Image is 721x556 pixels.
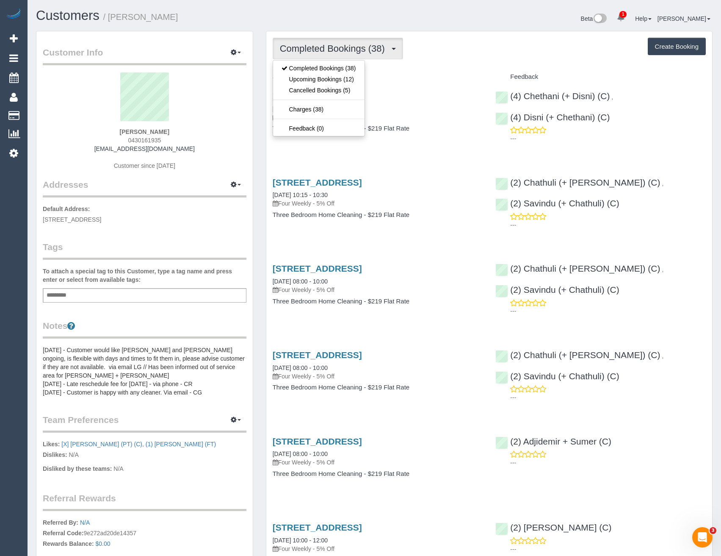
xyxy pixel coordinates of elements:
label: Disliked by these teams: [43,464,112,473]
label: Likes: [43,440,60,448]
span: , [611,94,613,100]
label: Referral Code: [43,529,83,537]
p: Four Weekly - 5% Off [273,113,483,122]
a: 1 [613,8,629,27]
a: [X] [PERSON_NAME] (PT) (C) [61,441,142,448]
a: (2) Savindu (+ Chathuli) (C) [495,198,619,208]
h4: Three Bedroom Home Cleaning - $219 Flat Rate [273,125,483,132]
a: Upcoming Bookings (12) [273,74,365,85]
p: --- [510,459,706,467]
span: , [61,441,144,448]
p: --- [510,134,706,143]
h4: Three Bedroom Home Cleaning - $219 Flat Rate [273,470,483,478]
label: Dislikes: [43,450,67,459]
legend: Notes [43,320,246,339]
p: Four Weekly - 5% Off [273,199,483,208]
h4: Three Bedroom Home Cleaning - $219 Flat Rate [273,211,483,219]
iframe: Intercom live chat [692,527,713,548]
a: [PERSON_NAME] [657,15,710,22]
legend: Referral Rewards [43,492,246,511]
p: Four Weekly - 5% Off [273,372,483,381]
a: Feedback (0) [273,123,365,134]
strong: [PERSON_NAME] [120,128,169,135]
p: --- [510,307,706,315]
label: Referred By: [43,518,78,527]
p: --- [510,545,706,553]
a: Completed Bookings (38) [273,63,365,74]
legend: Tags [43,241,246,260]
span: [STREET_ADDRESS] [43,216,101,223]
a: Beta [581,15,607,22]
a: (2) Chathuli (+ [PERSON_NAME]) (C) [495,350,660,360]
span: N/A [113,465,123,472]
legend: Team Preferences [43,414,246,433]
legend: Customer Info [43,46,246,65]
h4: Three Bedroom Home Cleaning - $219 Flat Rate [273,384,483,391]
a: Cancelled Bookings (5) [273,85,365,96]
a: [DATE] 10:15 - 10:30 [273,192,328,198]
a: [DATE] 08:00 - 10:00 [273,450,328,457]
span: 0430161935 [128,137,161,144]
a: N/A [80,519,90,526]
a: [STREET_ADDRESS] [273,523,362,532]
a: (2) Chathuli (+ [PERSON_NAME]) (C) [495,178,660,187]
span: , [662,266,663,273]
a: (4) Disni (+ Chethani) (C) [495,112,610,122]
span: N/A [69,451,78,458]
p: Four Weekly - 5% Off [273,545,483,553]
label: To attach a special tag to this Customer, type a tag name and press enter or select from availabl... [43,267,246,284]
p: --- [510,393,706,402]
a: Help [635,15,652,22]
p: Four Weekly - 5% Off [273,458,483,467]
img: Automaid Logo [5,8,22,20]
span: Completed Bookings (38) [280,43,389,54]
a: (2) Adjidemir + Sumer (C) [495,436,611,446]
a: (2) Savindu (+ Chathuli) (C) [495,371,619,381]
a: [STREET_ADDRESS] [273,178,362,187]
span: , [662,353,663,359]
p: 9e272ad20de14357 [43,518,246,550]
a: [DATE] 10:00 - 12:00 [273,537,328,544]
a: Customers [36,8,99,23]
a: (2) Savindu (+ Chathuli) (C) [495,285,619,295]
h4: Feedback [495,73,706,81]
a: Charges (38) [273,104,365,115]
span: 3 [710,527,716,534]
a: [STREET_ADDRESS] [273,436,362,446]
pre: [DATE] - Customer would like [PERSON_NAME] and [PERSON_NAME] ongoing, is flexible with days and t... [43,346,246,397]
label: Default Address: [43,205,90,213]
h4: Three Bedroom Home Cleaning - $219 Flat Rate [273,298,483,305]
a: [STREET_ADDRESS] [273,350,362,360]
p: Four Weekly - 5% Off [273,286,483,294]
label: Rewards Balance: [43,539,94,548]
a: [DATE] 08:00 - 10:00 [273,364,328,371]
h4: Service [273,73,483,81]
a: (1) [PERSON_NAME] (FT) [146,441,216,448]
span: Customer since [DATE] [114,162,175,169]
a: [STREET_ADDRESS] [273,264,362,273]
p: --- [510,221,706,229]
a: $0.00 [96,540,110,547]
button: Completed Bookings (38) [273,38,403,59]
a: [EMAIL_ADDRESS][DOMAIN_NAME] [94,145,195,152]
span: 1 [619,11,627,18]
span: , [662,180,663,187]
a: [DATE] 08:00 - 10:00 [273,278,328,285]
small: / [PERSON_NAME] [103,12,178,22]
img: New interface [593,14,607,25]
a: (2) [PERSON_NAME] (C) [495,523,611,532]
a: (2) Chathuli (+ [PERSON_NAME]) (C) [495,264,660,273]
button: Create Booking [648,38,706,56]
a: (4) Chethani (+ Disni) (C) [495,91,610,101]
